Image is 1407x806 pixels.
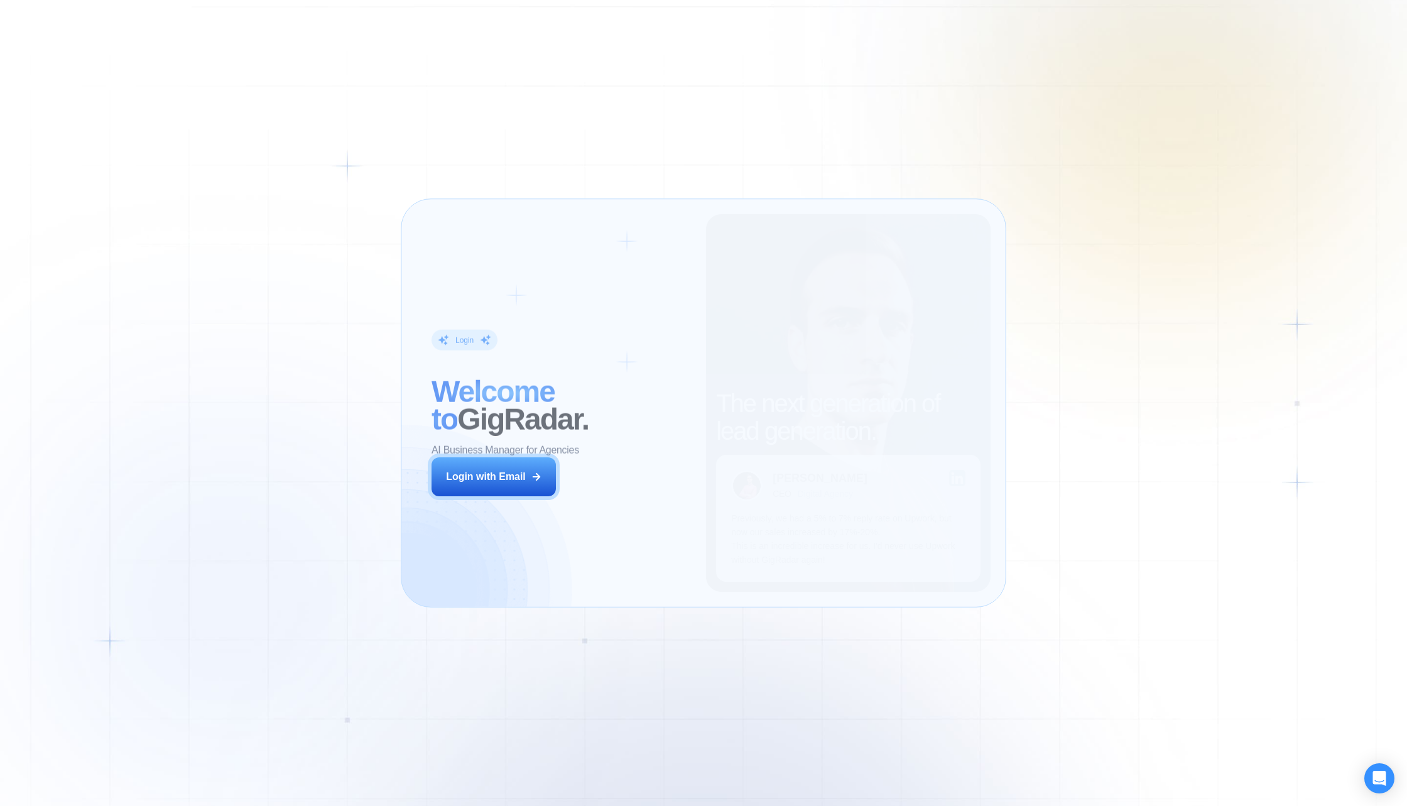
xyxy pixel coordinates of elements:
div: Digital Agency [798,489,853,499]
h2: The next generation of lead generation. [716,389,980,445]
div: Login [455,335,474,345]
p: AI Business Manager for Agencies [432,444,579,457]
h2: ‍ GigRadar. [432,378,691,433]
p: Previously, we had a 5% to 7% reply rate on Upwork, but now our sales increased by 17%-20%. This ... [731,511,965,567]
div: Open Intercom Messenger [1364,763,1394,793]
div: CEO [773,489,791,499]
div: [PERSON_NAME] [773,472,867,484]
span: Welcome to [432,375,555,436]
div: Login with Email [446,470,526,484]
button: Login with Email [432,457,556,496]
